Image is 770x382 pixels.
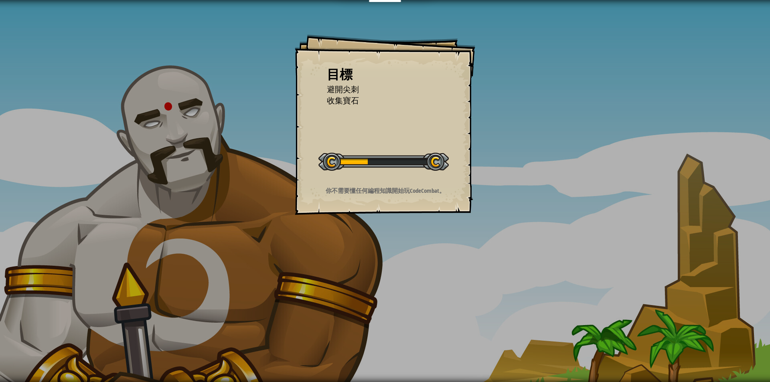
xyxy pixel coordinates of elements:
div: 目標 [327,65,443,84]
li: 避開尖刺 [317,84,441,95]
li: 收集寶石 [317,95,441,107]
span: 收集寶石 [327,95,359,106]
p: 你不需要懂任何編程知識開始玩CodeCombat。 [305,186,466,195]
span: 避開尖刺 [327,84,359,95]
